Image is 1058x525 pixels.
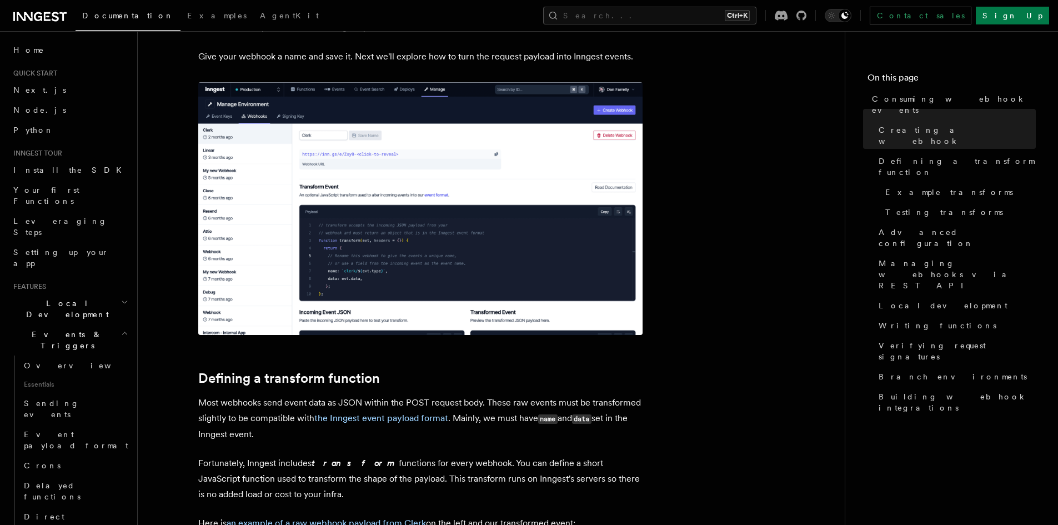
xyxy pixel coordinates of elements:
span: Leveraging Steps [13,217,107,237]
code: data [572,414,591,424]
a: Building webhook integrations [874,387,1036,418]
a: Next.js [9,80,131,100]
kbd: Ctrl+K [725,10,750,21]
h4: On this page [868,71,1036,89]
span: Building webhook integrations [879,391,1036,413]
a: Defining a transform function [874,151,1036,182]
p: Fortunately, Inngest includes functions for every webhook. You can define a short JavaScript func... [198,456,643,502]
a: Managing webhooks via REST API [874,253,1036,296]
a: Creating a webhook [874,120,1036,151]
span: Home [13,44,44,56]
a: Home [9,40,131,60]
span: Sending events [24,399,79,419]
a: Your first Functions [9,180,131,211]
a: Leveraging Steps [9,211,131,242]
span: Essentials [19,376,131,393]
img: Inngest dashboard showing a newly created webhook [198,82,643,335]
span: Events & Triggers [9,329,121,351]
span: Managing webhooks via REST API [879,258,1036,291]
span: Verifying request signatures [879,340,1036,362]
span: Overview [24,361,138,370]
span: Creating a webhook [879,124,1036,147]
button: Search...Ctrl+K [543,7,756,24]
a: Testing transforms [881,202,1036,222]
span: Event payload format [24,430,128,450]
p: Most webhooks send event data as JSON within the POST request body. These raw events must be tran... [198,395,643,442]
a: Node.js [9,100,131,120]
a: Delayed functions [19,476,131,507]
a: Local development [874,296,1036,316]
a: Example transforms [881,182,1036,202]
em: transform [312,458,399,468]
a: Install the SDK [9,160,131,180]
span: Features [9,282,46,291]
button: Events & Triggers [9,324,131,356]
span: Node.js [13,106,66,114]
a: Consuming webhook events [868,89,1036,120]
span: Your first Functions [13,186,79,206]
span: Delayed functions [24,481,81,501]
button: Local Development [9,293,131,324]
span: Setting up your app [13,248,109,268]
span: Inngest tour [9,149,62,158]
a: Setting up your app [9,242,131,273]
span: Branch environments [879,371,1027,382]
span: Examples [187,11,247,20]
a: Sending events [19,393,131,424]
span: Example transforms [885,187,1013,198]
button: Toggle dark mode [825,9,851,22]
a: Documentation [76,3,180,31]
span: Python [13,126,54,134]
a: Branch environments [874,367,1036,387]
a: Examples [180,3,253,30]
a: AgentKit [253,3,325,30]
a: Writing functions [874,316,1036,336]
a: Contact sales [870,7,971,24]
a: Crons [19,456,131,476]
span: Next.js [13,86,66,94]
code: name [538,414,558,424]
a: Defining a transform function [198,371,380,386]
a: Advanced configuration [874,222,1036,253]
a: Verifying request signatures [874,336,1036,367]
span: Quick start [9,69,57,78]
span: Crons [24,461,61,470]
span: Advanced configuration [879,227,1036,249]
span: Install the SDK [13,166,128,174]
span: Local development [879,300,1007,311]
a: Sign Up [976,7,1049,24]
a: Event payload format [19,424,131,456]
span: Defining a transform function [879,156,1036,178]
a: Overview [19,356,131,376]
span: Documentation [82,11,174,20]
span: Consuming webhook events [872,93,1036,116]
span: AgentKit [260,11,319,20]
a: the Inngest event payload format [314,413,448,423]
span: Testing transforms [885,207,1003,218]
span: Local Development [9,298,121,320]
a: Python [9,120,131,140]
p: Give your webhook a name and save it. Next we'll explore how to turn the request payload into Inn... [198,49,643,64]
span: Writing functions [879,320,996,331]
